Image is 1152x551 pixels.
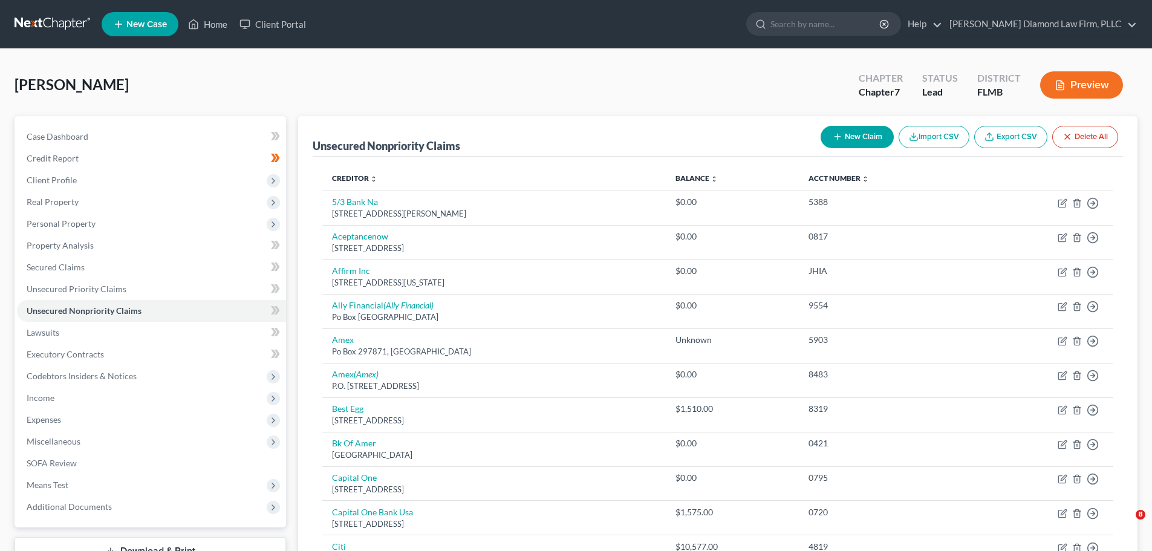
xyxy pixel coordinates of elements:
a: Capital One [332,472,377,483]
div: $0.00 [675,472,790,484]
a: Case Dashboard [17,126,286,148]
a: Unsecured Nonpriority Claims [17,300,286,322]
span: New Case [126,20,167,29]
div: 0720 [809,506,962,518]
div: $0.00 [675,437,790,449]
div: [STREET_ADDRESS][PERSON_NAME] [332,208,656,220]
a: Amex(Amex) [332,369,379,379]
span: Means Test [27,480,68,490]
span: Additional Documents [27,501,112,512]
a: Ally Financial(Ally Financial) [332,300,434,310]
div: $0.00 [675,265,790,277]
a: 5/3 Bank Na [332,197,378,207]
a: Lawsuits [17,322,286,344]
i: (Amex) [354,369,379,379]
div: Status [922,71,958,85]
div: [STREET_ADDRESS] [332,243,656,254]
div: 5903 [809,334,962,346]
a: Export CSV [974,126,1047,148]
div: [STREET_ADDRESS] [332,415,656,426]
div: FLMB [977,85,1021,99]
div: 8319 [809,403,962,415]
a: Best Egg [332,403,363,414]
a: Secured Claims [17,256,286,278]
div: 0795 [809,472,962,484]
button: Preview [1040,71,1123,99]
span: Real Property [27,197,79,207]
div: 0421 [809,437,962,449]
div: P.O. [STREET_ADDRESS] [332,380,656,392]
div: District [977,71,1021,85]
div: $1,575.00 [675,506,790,518]
div: Chapter [859,85,903,99]
i: unfold_more [862,175,869,183]
span: [PERSON_NAME] [15,76,129,93]
a: Balance unfold_more [675,174,718,183]
a: SOFA Review [17,452,286,474]
div: 0817 [809,230,962,243]
span: 8 [1136,510,1145,520]
span: Case Dashboard [27,131,88,142]
span: Credit Report [27,153,79,163]
div: [GEOGRAPHIC_DATA] [332,449,656,461]
span: 7 [894,86,900,97]
span: Secured Claims [27,262,85,272]
div: Lead [922,85,958,99]
button: Import CSV [899,126,969,148]
a: Capital One Bank Usa [332,507,413,517]
div: $0.00 [675,230,790,243]
a: [PERSON_NAME] Diamond Law Firm, PLLC [943,13,1137,35]
span: Codebtors Insiders & Notices [27,371,137,381]
div: $0.00 [675,368,790,380]
div: Po Box [GEOGRAPHIC_DATA] [332,311,656,323]
span: Unsecured Priority Claims [27,284,126,294]
a: Home [182,13,233,35]
div: 9554 [809,299,962,311]
a: Client Portal [233,13,312,35]
div: $0.00 [675,196,790,208]
span: Income [27,393,54,403]
input: Search by name... [770,13,881,35]
span: Executory Contracts [27,349,104,359]
i: (Ally Financial) [383,300,434,310]
div: [STREET_ADDRESS] [332,484,656,495]
a: Aceptancenow [332,231,388,241]
a: Unsecured Priority Claims [17,278,286,300]
a: Executory Contracts [17,344,286,365]
a: Bk Of Amer [332,438,376,448]
i: unfold_more [711,175,718,183]
div: [STREET_ADDRESS][US_STATE] [332,277,656,289]
div: 5388 [809,196,962,208]
div: [STREET_ADDRESS] [332,518,656,530]
i: unfold_more [370,175,377,183]
div: $0.00 [675,299,790,311]
span: Property Analysis [27,240,94,250]
div: Po Box 297871, [GEOGRAPHIC_DATA] [332,346,656,357]
div: $1,510.00 [675,403,790,415]
button: New Claim [821,126,894,148]
a: Creditor unfold_more [332,174,377,183]
div: 8483 [809,368,962,380]
a: Affirm Inc [332,266,370,276]
div: JHIA [809,265,962,277]
a: Property Analysis [17,235,286,256]
a: Help [902,13,942,35]
span: Miscellaneous [27,436,80,446]
a: Amex [332,334,354,345]
span: Unsecured Nonpriority Claims [27,305,142,316]
a: Acct Number unfold_more [809,174,869,183]
span: Client Profile [27,175,77,185]
a: Credit Report [17,148,286,169]
span: Expenses [27,414,61,425]
span: Personal Property [27,218,96,229]
div: Unknown [675,334,790,346]
div: Chapter [859,71,903,85]
iframe: Intercom live chat [1111,510,1140,539]
span: SOFA Review [27,458,77,468]
button: Delete All [1052,126,1118,148]
span: Lawsuits [27,327,59,337]
div: Unsecured Nonpriority Claims [313,139,460,153]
